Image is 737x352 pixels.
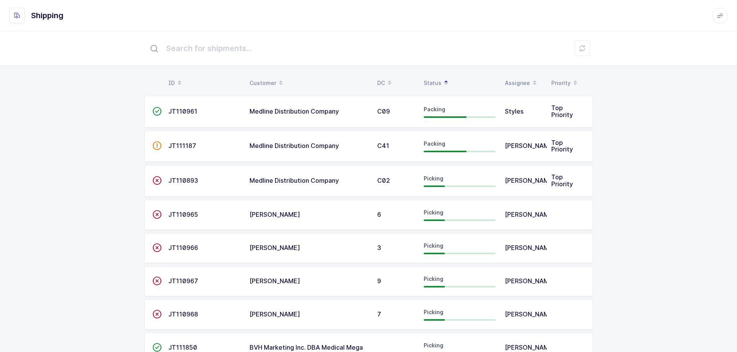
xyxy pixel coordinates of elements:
[377,244,381,252] span: 3
[250,177,339,184] span: Medline Distribution Company
[152,244,162,252] span: 
[424,209,443,216] span: Picking
[168,177,198,184] span: JT110893
[424,242,443,249] span: Picking
[168,310,198,318] span: JT110968
[377,107,390,115] span: C09
[505,343,556,351] span: [PERSON_NAME]
[250,310,300,318] span: [PERSON_NAME]
[168,142,196,150] span: JT111187
[505,77,542,90] div: Assignee
[168,343,197,351] span: JT111850
[168,211,198,218] span: JT110965
[152,277,162,285] span: 
[505,142,556,150] span: [PERSON_NAME]
[31,9,63,22] h1: Shipping
[250,77,368,90] div: Customer
[168,277,198,285] span: JT110967
[424,309,443,315] span: Picking
[250,142,339,150] span: Medline Distribution Company
[152,177,162,184] span: 
[505,107,523,115] span: Styles
[250,211,300,218] span: [PERSON_NAME]
[377,177,390,184] span: C02
[424,275,443,282] span: Picking
[551,104,573,119] span: Top Priority
[377,310,381,318] span: 7
[250,277,300,285] span: [PERSON_NAME]
[505,310,556,318] span: [PERSON_NAME]
[152,211,162,218] span: 
[505,244,556,252] span: [PERSON_NAME]
[505,277,556,285] span: [PERSON_NAME]
[551,139,573,153] span: Top Priority
[424,342,443,349] span: Picking
[424,175,443,182] span: Picking
[152,107,162,115] span: 
[168,77,240,90] div: ID
[551,77,588,90] div: Priority
[152,142,162,150] span: 
[152,310,162,318] span: 
[377,142,389,150] span: C41
[505,177,556,184] span: [PERSON_NAME]
[250,244,300,252] span: [PERSON_NAME]
[424,106,445,112] span: Packing
[424,140,445,147] span: Packing
[250,343,363,351] span: BVH Marketing Inc. DBA Medical Mega
[168,244,198,252] span: JT110966
[377,277,381,285] span: 9
[377,211,381,218] span: 6
[505,211,556,218] span: [PERSON_NAME]
[152,343,162,351] span: 
[250,107,339,115] span: Medline Distribution Company
[168,107,197,115] span: JT110961
[551,173,573,188] span: Top Priority
[424,77,496,90] div: Status
[144,36,593,61] input: Search for shipments...
[377,77,414,90] div: DC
